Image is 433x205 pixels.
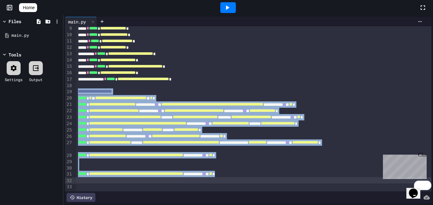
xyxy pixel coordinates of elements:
div: 27 [65,140,73,152]
div: 15 [65,63,73,70]
div: 14 [65,57,73,63]
iframe: chat widget [380,152,427,179]
div: 11 [65,38,73,44]
div: 18 [65,83,73,89]
div: 19 [65,89,73,95]
div: 28 [65,152,73,159]
div: 20 [65,95,73,101]
div: Files [9,18,21,25]
div: History [67,193,95,202]
div: 24 [65,121,73,127]
div: 33 [65,184,73,190]
div: 23 [65,114,73,121]
div: 10 [65,32,73,38]
div: Output [29,77,42,82]
div: Settings [5,77,23,82]
div: 22 [65,108,73,114]
div: main.py [65,17,97,26]
a: Home [19,3,37,12]
div: main.py [65,18,89,25]
div: 9 [65,25,73,32]
div: 16 [65,70,73,76]
div: 13 [65,51,73,57]
div: 29 [65,159,73,165]
div: 12 [65,44,73,51]
div: 25 [65,127,73,133]
div: 21 [65,101,73,108]
div: 31 [65,171,73,177]
iframe: chat widget [406,180,427,199]
div: 32 [65,178,73,184]
div: main.py [11,32,61,39]
span: Home [23,4,35,11]
div: 26 [65,133,73,140]
div: Chat with us now!Close [3,3,44,40]
div: Tools [9,51,21,58]
div: 17 [65,76,73,83]
div: 30 [65,165,73,171]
